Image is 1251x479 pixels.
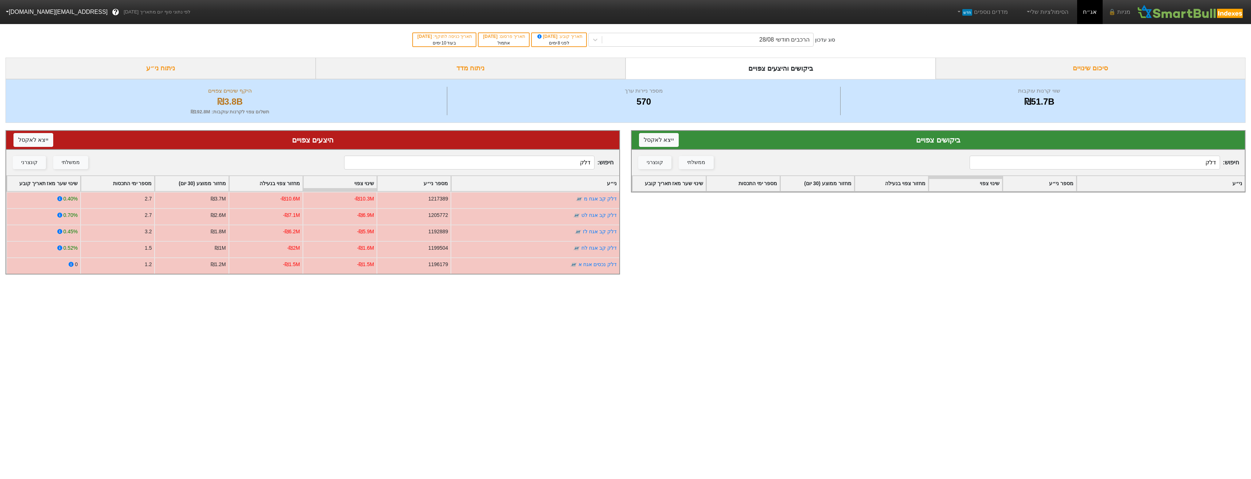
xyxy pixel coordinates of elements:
[63,211,78,219] div: 0.70%
[970,156,1239,170] span: חיפוש :
[13,156,46,169] button: קונצרני
[929,176,1002,191] div: Toggle SortBy
[145,261,152,268] div: 1.2
[211,195,226,203] div: ₪3.7M
[354,195,374,203] div: -₪10.3M
[417,33,472,40] div: תאריך כניסה לתוקף :
[536,34,559,39] span: [DATE]
[687,159,705,167] div: ממשלתי
[21,159,38,167] div: קונצרני
[815,36,835,44] div: סוג עדכון
[780,176,854,191] div: Toggle SortBy
[428,228,448,235] div: 1192889
[145,211,152,219] div: 2.7
[280,195,300,203] div: -₪10.6M
[211,228,226,235] div: ₪1.8M
[842,95,1236,108] div: ₪51.7B
[357,228,374,235] div: -₪5.9M
[114,7,118,17] span: ?
[573,212,580,219] img: tase link
[1003,176,1076,191] div: Toggle SortBy
[842,87,1236,95] div: שווי קרנות עוקבות
[344,156,613,170] span: חיפוש :
[15,95,445,108] div: ₪3.8B
[283,228,300,235] div: -₪6.2M
[451,176,619,191] div: Toggle SortBy
[483,34,499,39] span: [DATE]
[5,58,316,79] div: ניתוח ני״ע
[558,40,560,46] span: 8
[81,176,154,191] div: Toggle SortBy
[498,40,510,46] span: אתמול
[53,156,88,169] button: ממשלתי
[428,261,448,268] div: 1196179
[62,159,80,167] div: ממשלתי
[581,245,617,251] a: דלק קב אגח לח
[145,228,152,235] div: 3.2
[417,40,472,46] div: בעוד ימים
[63,195,78,203] div: 0.40%
[583,229,617,234] a: דלק קב אגח לז
[962,9,972,16] span: חדש
[639,135,1238,145] div: ביקושים צפויים
[63,228,78,235] div: 0.45%
[13,133,53,147] button: ייצא לאקסל
[855,176,928,191] div: Toggle SortBy
[428,211,448,219] div: 1205772
[229,176,303,191] div: Toggle SortBy
[449,87,838,95] div: מספר ניירות ערך
[145,195,152,203] div: 2.7
[1077,176,1245,191] div: Toggle SortBy
[759,35,810,44] div: הרכבים חודשי 28/08
[15,108,445,116] div: תשלום צפוי לקרנות עוקבות : ₪192.8M
[7,176,80,191] div: Toggle SortBy
[377,176,451,191] div: Toggle SortBy
[441,40,446,46] span: 10
[211,211,226,219] div: ₪2.6M
[625,58,936,79] div: ביקושים והיצעים צפויים
[215,244,226,252] div: ₪1M
[970,156,1220,170] input: 97 רשומות...
[953,5,1011,19] a: מדדים נוספיםחדש
[145,244,152,252] div: 1.5
[574,228,582,235] img: tase link
[570,261,577,268] img: tase link
[647,159,663,167] div: קונצרני
[706,176,780,191] div: Toggle SortBy
[357,211,374,219] div: -₪6.9M
[578,261,617,267] a: דלק נכסים אגח א
[155,176,228,191] div: Toggle SortBy
[632,176,706,191] div: Toggle SortBy
[638,156,671,169] button: קונצרני
[482,33,525,40] div: תאריך פרסום :
[573,245,580,252] img: tase link
[428,244,448,252] div: 1199504
[1136,5,1245,19] img: SmartBull
[211,261,226,268] div: ₪1.2M
[581,212,617,218] a: דלק קב אגח לט
[417,34,433,39] span: [DATE]
[1022,5,1071,19] a: הסימולציות שלי
[639,133,679,147] button: ייצא לאקסל
[936,58,1246,79] div: סיכום שינויים
[584,196,617,202] a: דלק קב אגח מ
[449,95,838,108] div: 570
[535,33,582,40] div: תאריך קובע :
[13,135,612,145] div: היצעים צפויים
[75,261,78,268] div: 0
[15,87,445,95] div: היקף שינויים צפויים
[535,40,582,46] div: לפני ימים
[287,244,300,252] div: -₪2M
[316,58,626,79] div: ניתוח מדד
[303,176,377,191] div: Toggle SortBy
[679,156,714,169] button: ממשלתי
[283,211,300,219] div: -₪7.1M
[576,195,583,203] img: tase link
[63,244,78,252] div: 0.52%
[124,8,190,16] span: לפי נתוני סוף יום מתאריך [DATE]
[357,244,374,252] div: -₪1.6M
[428,195,448,203] div: 1217389
[344,156,594,170] input: 473 רשומות...
[283,261,300,268] div: -₪1.5M
[357,261,374,268] div: -₪1.5M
